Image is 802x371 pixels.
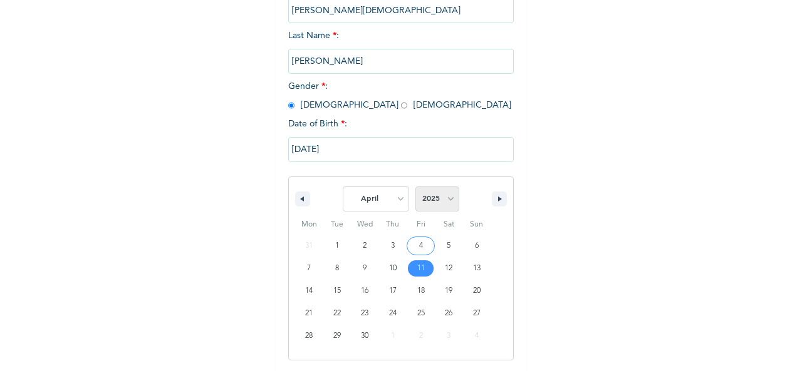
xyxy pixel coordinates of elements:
span: 21 [305,302,313,325]
span: Date of Birth : [288,118,347,131]
button: 27 [462,302,491,325]
span: 27 [473,302,481,325]
span: 1 [335,235,339,257]
span: 20 [473,280,481,302]
button: 30 [351,325,379,347]
span: 12 [445,257,452,280]
button: 15 [323,280,352,302]
button: 14 [295,280,323,302]
button: 28 [295,325,323,347]
span: Thu [379,215,407,235]
span: 10 [389,257,397,280]
button: 11 [407,257,435,280]
span: 29 [333,325,341,347]
button: 5 [435,235,463,257]
button: 4 [407,235,435,257]
span: 19 [445,280,452,302]
button: 22 [323,302,352,325]
span: 24 [389,302,397,325]
span: 13 [473,257,481,280]
span: 5 [447,235,450,257]
span: 7 [307,257,311,280]
span: 25 [417,302,425,325]
button: 20 [462,280,491,302]
span: 6 [475,235,479,257]
button: 24 [379,302,407,325]
span: Gender : [DEMOGRAPHIC_DATA] [DEMOGRAPHIC_DATA] [288,82,511,109]
span: Fri [407,215,435,235]
span: 3 [391,235,395,257]
span: 15 [333,280,341,302]
span: 8 [335,257,339,280]
button: 12 [435,257,463,280]
button: 1 [323,235,352,257]
span: Wed [351,215,379,235]
button: 8 [323,257,352,280]
span: 14 [305,280,313,302]
button: 10 [379,257,407,280]
span: 23 [361,302,368,325]
span: 16 [361,280,368,302]
button: 2 [351,235,379,257]
span: 17 [389,280,397,302]
button: 26 [435,302,463,325]
span: 4 [419,235,423,257]
button: 29 [323,325,352,347]
button: 16 [351,280,379,302]
button: 23 [351,302,379,325]
span: 18 [417,280,425,302]
span: 22 [333,302,341,325]
button: 9 [351,257,379,280]
button: 7 [295,257,323,280]
span: 9 [363,257,367,280]
input: Enter your last name [288,49,514,74]
button: 6 [462,235,491,257]
button: 3 [379,235,407,257]
button: 19 [435,280,463,302]
span: 26 [445,302,452,325]
span: Sat [435,215,463,235]
button: 17 [379,280,407,302]
span: Last Name : [288,31,514,66]
button: 18 [407,280,435,302]
span: 2 [363,235,367,257]
span: 11 [417,257,425,280]
span: Tue [323,215,352,235]
span: Sun [462,215,491,235]
span: Mon [295,215,323,235]
input: DD-MM-YYYY [288,137,514,162]
button: 13 [462,257,491,280]
button: 21 [295,302,323,325]
button: 25 [407,302,435,325]
span: 28 [305,325,313,347]
span: 30 [361,325,368,347]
